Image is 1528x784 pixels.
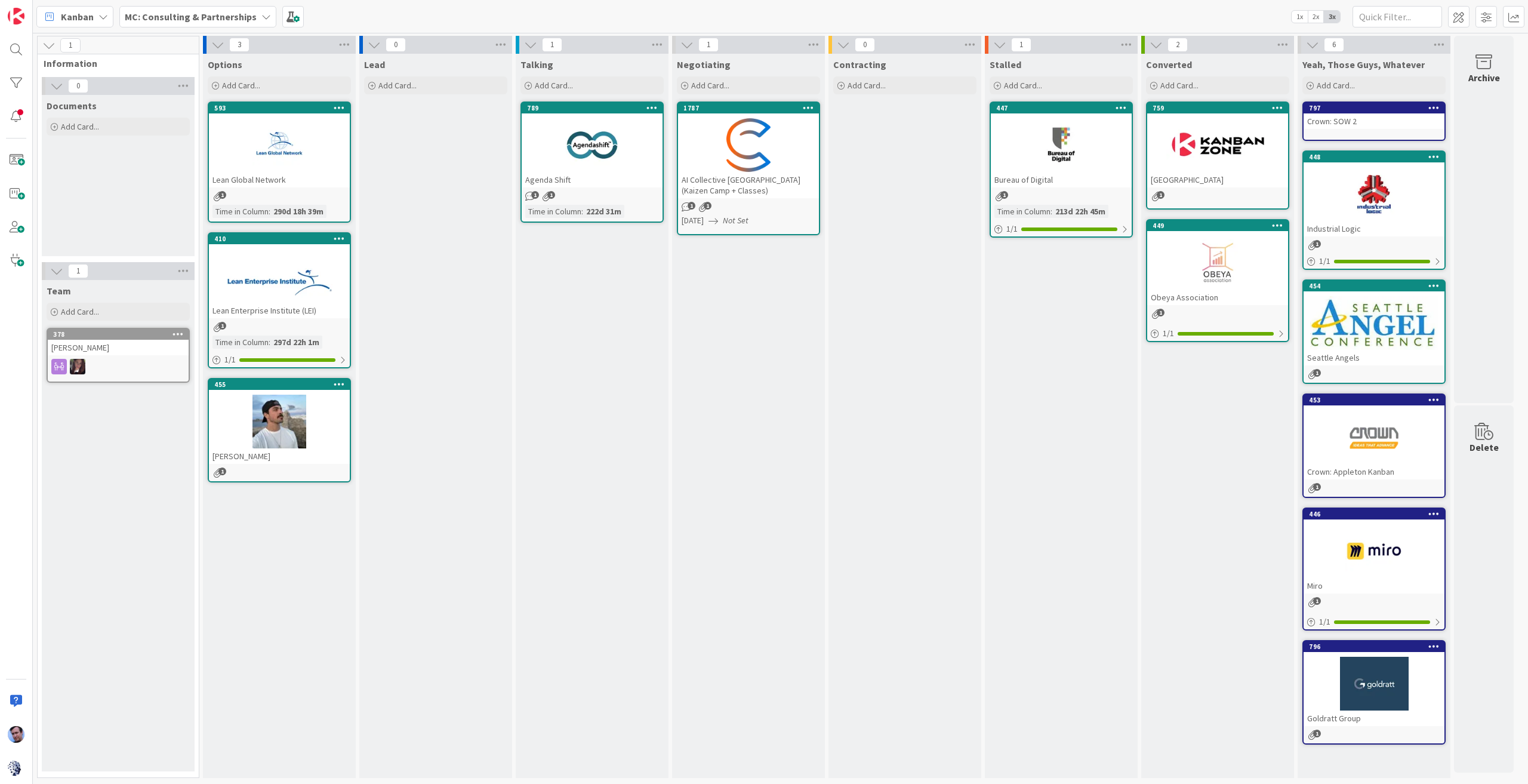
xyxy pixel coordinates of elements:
div: 454 [1304,281,1444,291]
span: 1 [688,202,695,210]
div: Time in Column [212,205,269,218]
span: 2x [1308,11,1324,23]
span: Stalled [990,59,1021,70]
div: 449 [1153,222,1288,230]
span: Kanban [61,10,94,24]
span: : [269,205,270,218]
div: 796 [1309,642,1444,651]
input: Quick Filter... [1353,6,1442,27]
img: JB [8,726,24,743]
div: 1787AI Collective [GEOGRAPHIC_DATA] (Kaizen Camp + Classes) [678,103,819,198]
span: 1 [1313,369,1321,377]
a: 446Miro1/1 [1302,508,1446,631]
img: avatar [8,760,24,776]
div: Lean Global Network [209,172,350,187]
a: 449Obeya Association1/1 [1146,219,1289,342]
span: 1 [1313,730,1321,737]
div: 1/1 [1147,326,1288,341]
span: Contracting [833,59,886,70]
div: 789 [522,103,663,113]
div: 449 [1147,220,1288,231]
a: 759[GEOGRAPHIC_DATA] [1146,102,1289,210]
span: 1 [1313,240,1321,248]
span: 1 [704,202,711,210]
div: Agenda Shift [522,172,663,187]
div: 378[PERSON_NAME] [48,329,189,355]
div: 797Crown: SOW 2 [1304,103,1444,129]
span: 1 [218,191,226,199]
span: 1x [1292,11,1308,23]
span: Documents [47,100,97,112]
span: 3x [1324,11,1340,23]
span: Negotiating [677,59,731,70]
div: [PERSON_NAME] [209,448,350,464]
div: Miro [1304,578,1444,594]
div: 449Obeya Association [1147,220,1288,305]
div: 222d 31m [583,205,624,218]
span: 1 [1000,191,1008,199]
div: Time in Column [212,336,269,349]
span: Team [47,285,71,297]
a: 410Lean Enterprise Institute (LEI)Time in Column:297d 22h 1m1/1 [208,232,351,368]
a: 797Crown: SOW 2 [1302,102,1446,141]
div: 789Agenda Shift [522,103,663,187]
span: 1 [60,38,81,53]
div: [PERSON_NAME] [48,340,189,355]
div: 213d 22h 45m [1052,205,1108,218]
span: Add Card... [1317,80,1355,91]
div: Delete [1470,440,1499,454]
a: 453Crown: Appleton Kanban [1302,393,1446,498]
span: 2 [1167,38,1188,52]
div: [GEOGRAPHIC_DATA] [1147,172,1288,187]
span: 1 / 1 [1006,223,1018,235]
span: 1 [531,191,539,199]
div: Time in Column [525,205,581,218]
div: 797 [1304,103,1444,113]
span: Converted [1146,59,1192,70]
div: 593 [209,103,350,113]
div: 378 [48,329,189,340]
div: 454Seattle Angels [1304,281,1444,365]
span: 1 [542,38,562,52]
span: 1 [68,264,88,278]
div: 1787 [678,103,819,113]
a: 789Agenda ShiftTime in Column:222d 31m [520,102,664,223]
span: 1 / 1 [1163,327,1174,340]
div: 446 [1304,509,1444,519]
a: 378[PERSON_NAME]TD [47,328,190,383]
span: 1 / 1 [224,353,236,366]
span: Add Card... [61,121,99,132]
span: Add Card... [848,80,886,91]
span: [DATE] [682,214,704,227]
span: 1 / 1 [1319,616,1330,628]
img: Visit kanbanzone.com [8,8,24,24]
span: Add Card... [691,80,729,91]
span: 1 [218,468,226,475]
a: 454Seattle Angels [1302,279,1446,384]
div: 453 [1309,396,1444,404]
div: 1/1 [1304,254,1444,269]
div: 797 [1309,104,1444,112]
span: 6 [1324,38,1344,52]
span: 1 [1313,597,1321,605]
div: TD [48,359,189,374]
div: 455 [214,380,350,389]
span: Add Card... [1004,80,1042,91]
div: Goldratt Group [1304,711,1444,726]
div: Industrial Logic [1304,221,1444,236]
span: : [581,205,583,218]
div: 455[PERSON_NAME] [209,379,350,464]
div: 447 [991,103,1132,113]
div: 410 [209,233,350,244]
div: 290d 18h 39m [270,205,326,218]
div: Crown: Appleton Kanban [1304,464,1444,479]
span: Options [208,59,242,70]
div: 759 [1153,104,1288,112]
span: 1 [547,191,555,199]
i: Not Set [723,215,748,226]
div: AI Collective [GEOGRAPHIC_DATA] (Kaizen Camp + Classes) [678,172,819,198]
div: 1/1 [209,352,350,367]
div: 453Crown: Appleton Kanban [1304,395,1444,479]
a: 447Bureau of DigitalTime in Column:213d 22h 45m1/1 [990,102,1133,238]
div: 378 [53,330,189,339]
